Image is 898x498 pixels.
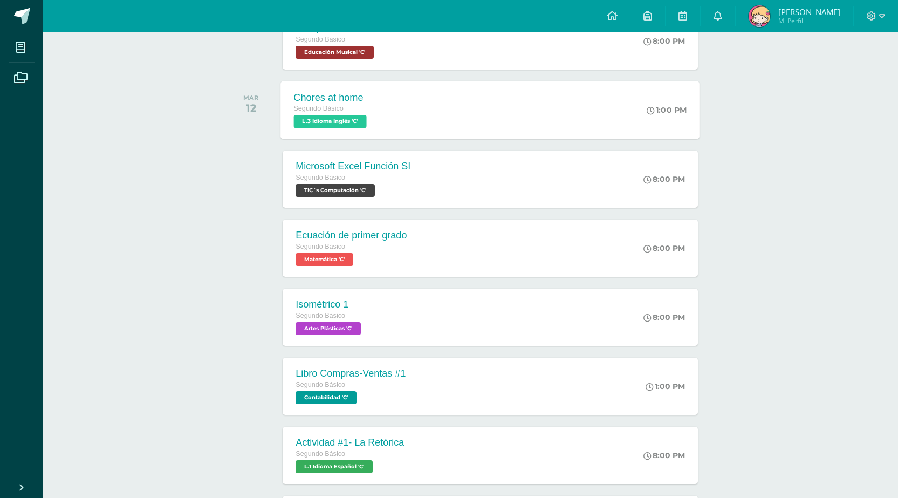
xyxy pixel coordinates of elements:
div: 8:00 PM [643,174,685,184]
div: 8:00 PM [643,451,685,460]
span: Segundo Básico [296,174,345,181]
div: Ecuación de primer grado [296,230,407,241]
div: Actividad #1- La Retórica [296,437,404,448]
span: Segundo Básico [294,105,344,112]
div: Microsoft Excel Función SI [296,161,410,172]
div: 12 [243,101,258,114]
span: Contabilidad 'C' [296,391,357,404]
span: L.3 Idioma Inglés 'C' [294,115,367,128]
div: Libro Compras-Ventas #1 [296,368,406,379]
span: L.1 Idioma Español 'C' [296,460,373,473]
div: 1:00 PM [646,381,685,391]
img: c5fff86bbe9e0c6532c23b9a1efb74de.png [749,5,770,27]
div: 8:00 PM [643,36,685,46]
span: Mi Perfil [778,16,840,25]
div: 1:00 PM [647,105,687,115]
span: [PERSON_NAME] [778,6,840,17]
span: Segundo Básico [296,381,345,388]
span: Segundo Básico [296,243,345,250]
span: Matemática 'C' [296,253,353,266]
span: Artes Plásticas 'C' [296,322,361,335]
span: Segundo Básico [296,36,345,43]
span: Segundo Básico [296,450,345,458]
span: TIC´s Computación 'C' [296,184,375,197]
span: Educación Musical 'C' [296,46,374,59]
div: 8:00 PM [643,243,685,253]
span: Segundo Básico [296,312,345,319]
div: MAR [243,94,258,101]
div: Isométrico 1 [296,299,364,310]
div: 8:00 PM [643,312,685,322]
div: Chores at home [294,92,369,103]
